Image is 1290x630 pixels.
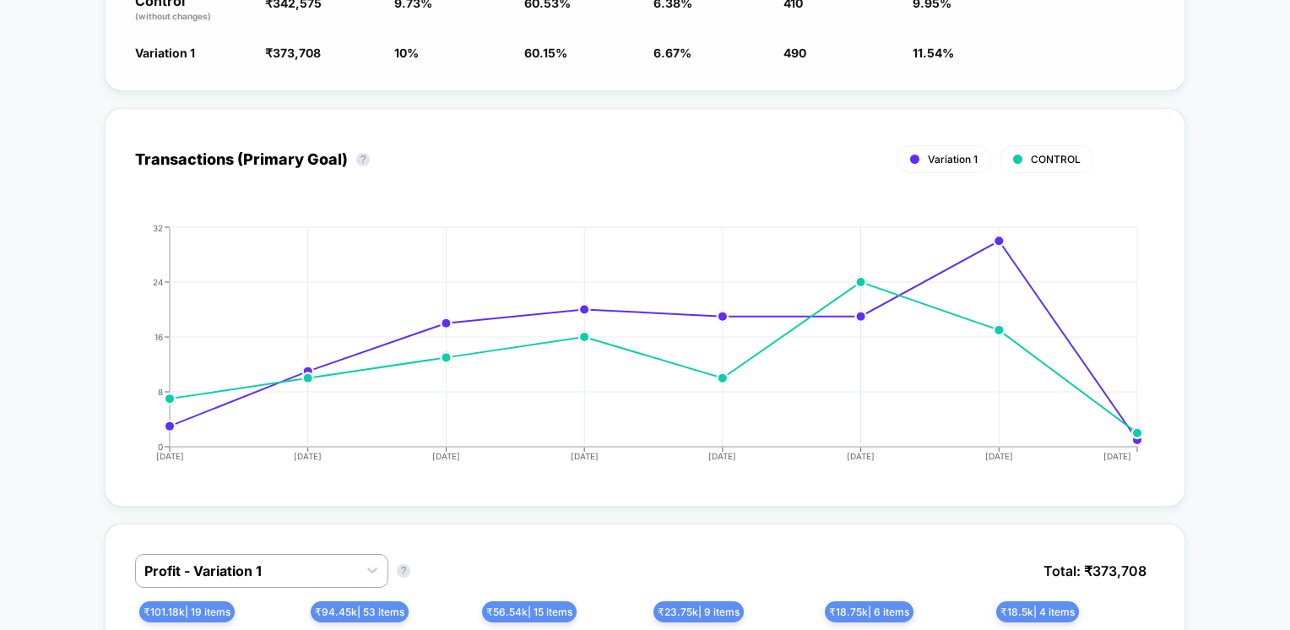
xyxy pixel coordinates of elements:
[397,564,410,578] button: ?
[394,46,419,60] span: 10 %
[1035,554,1155,588] span: Total: ₹ 373,708
[825,601,913,622] span: ₹ 18.75k | 6 items
[153,222,163,232] tspan: 32
[653,601,744,622] span: ₹ 23.75k | 9 items
[154,331,163,341] tspan: 16
[708,451,736,461] tspan: [DATE]
[356,153,370,166] button: ?
[294,451,322,461] tspan: [DATE]
[432,451,460,461] tspan: [DATE]
[524,46,567,60] span: 60.15 %
[847,451,875,461] tspan: [DATE]
[156,451,184,461] tspan: [DATE]
[913,46,954,60] span: 11.54 %
[118,223,1138,476] div: TRANSACTIONS
[1103,451,1131,461] tspan: [DATE]
[158,441,163,451] tspan: 0
[135,11,211,21] span: (without changes)
[985,451,1013,461] tspan: [DATE]
[783,46,806,60] span: 490
[273,46,321,60] span: 373,708
[139,601,235,622] span: ₹ 101.18k | 19 items
[996,601,1079,622] span: ₹ 18.5k | 4 items
[928,153,978,166] span: Variation 1
[482,601,577,622] span: ₹ 56.54k | 15 items
[135,46,195,60] span: Variation 1
[158,386,163,396] tspan: 8
[153,276,163,286] tspan: 24
[653,46,691,60] span: 6.67 %
[1031,153,1081,166] span: CONTROL
[571,451,599,461] tspan: [DATE]
[311,601,409,622] span: ₹ 94.45k | 53 items
[265,46,321,60] span: ₹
